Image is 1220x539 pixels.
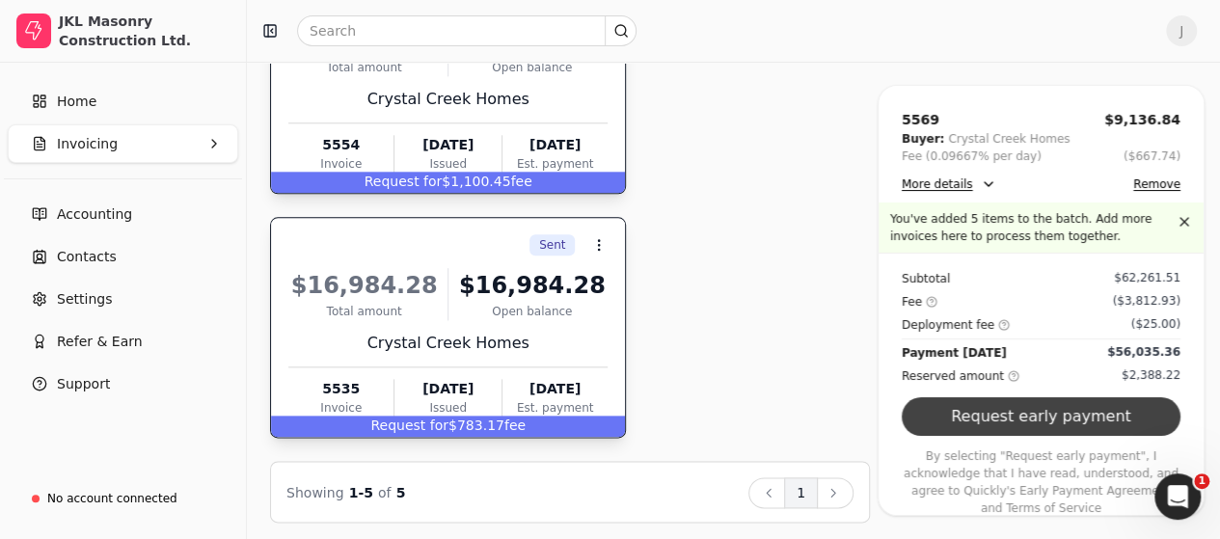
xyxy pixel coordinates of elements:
[511,174,532,189] span: fee
[396,485,406,500] span: 5
[456,268,608,303] div: $16,984.28
[57,204,132,225] span: Accounting
[288,332,608,355] div: Crystal Creek Homes
[539,236,565,254] span: Sent
[8,364,238,403] button: Support
[57,289,112,310] span: Settings
[297,15,637,46] input: Search
[288,59,440,76] div: Total amount
[8,82,238,121] a: Home
[288,379,393,399] div: 5535
[1107,343,1180,361] div: $56,035.36
[394,135,501,155] div: [DATE]
[57,374,110,394] span: Support
[456,59,608,76] div: Open balance
[504,418,526,433] span: fee
[1194,473,1209,489] span: 1
[288,303,440,320] div: Total amount
[370,418,448,433] span: Request for
[271,416,625,437] div: $783.17
[890,210,1173,245] p: You've added 5 items to the batch. Add more invoices here to process them together.
[1122,366,1180,384] div: $2,388.22
[394,379,501,399] div: [DATE]
[8,481,238,516] a: No account connected
[948,130,1070,148] div: Crystal Creek Homes
[902,148,1042,165] div: Fee (0.09667% per day)
[8,322,238,361] button: Refer & Earn
[902,343,1007,363] div: Payment [DATE]
[1131,315,1180,333] div: ($25.00)
[502,399,608,417] div: Est. payment
[784,477,818,508] button: 1
[902,110,939,130] div: 5569
[378,485,392,500] span: of
[8,124,238,163] button: Invoicing
[365,174,443,189] span: Request for
[902,173,996,196] button: More details
[1124,148,1180,165] button: ($667.74)
[456,303,608,320] div: Open balance
[57,134,118,154] span: Invoicing
[902,130,944,148] div: Buyer:
[502,135,608,155] div: [DATE]
[902,315,1010,335] div: Deployment fee
[288,268,440,303] div: $16,984.28
[271,172,625,193] div: $1,100.45
[902,292,937,311] div: Fee
[57,332,143,352] span: Refer & Earn
[1113,292,1180,310] div: ($3,812.93)
[1104,110,1180,130] button: $9,136.84
[288,135,393,155] div: 5554
[288,155,393,173] div: Invoice
[1133,173,1180,196] button: Remove
[8,237,238,276] a: Contacts
[8,195,238,233] a: Accounting
[286,485,343,500] span: Showing
[59,12,230,50] div: JKL Masonry Construction Ltd.
[902,397,1180,436] button: Request early payment
[1166,15,1197,46] button: J
[8,280,238,318] a: Settings
[288,88,608,111] div: Crystal Creek Homes
[1154,473,1201,520] iframe: Intercom live chat
[394,399,501,417] div: Issued
[394,155,501,173] div: Issued
[349,485,373,500] span: 1 - 5
[902,269,950,288] div: Subtotal
[47,490,177,507] div: No account connected
[502,155,608,173] div: Est. payment
[288,399,393,417] div: Invoice
[902,447,1180,517] p: By selecting "Request early payment", I acknowledge that I have read, understood, and agree to Qu...
[57,247,117,267] span: Contacts
[502,379,608,399] div: [DATE]
[57,92,96,112] span: Home
[1114,269,1180,286] div: $62,261.51
[902,366,1019,386] div: Reserved amount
